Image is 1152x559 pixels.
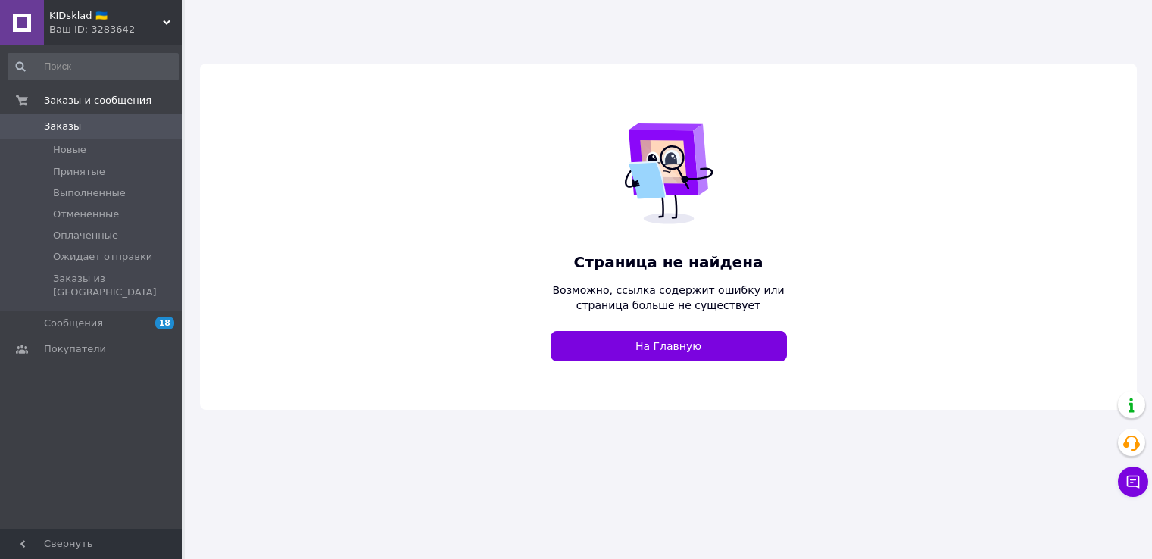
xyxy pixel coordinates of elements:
[44,120,81,133] span: Заказы
[44,317,103,330] span: Сообщения
[44,342,106,356] span: Покупатели
[53,165,105,179] span: Принятые
[53,229,118,242] span: Оплаченные
[53,143,86,157] span: Новые
[44,94,151,108] span: Заказы и сообщения
[49,9,163,23] span: KIDsklad 🇺🇦
[155,317,174,329] span: 18
[49,23,182,36] div: Ваш ID: 3283642
[1118,467,1148,497] button: Чат с покупателем
[53,250,152,264] span: Ожидает отправки
[53,272,177,299] span: Заказы из [GEOGRAPHIC_DATA]
[551,283,787,313] span: Возможно, ссылка содержит ошибку или страница больше не существует
[53,186,126,200] span: Выполненные
[551,331,787,361] a: На Главную
[8,53,179,80] input: Поиск
[53,208,119,221] span: Отмененные
[551,251,787,273] span: Страница не найдена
